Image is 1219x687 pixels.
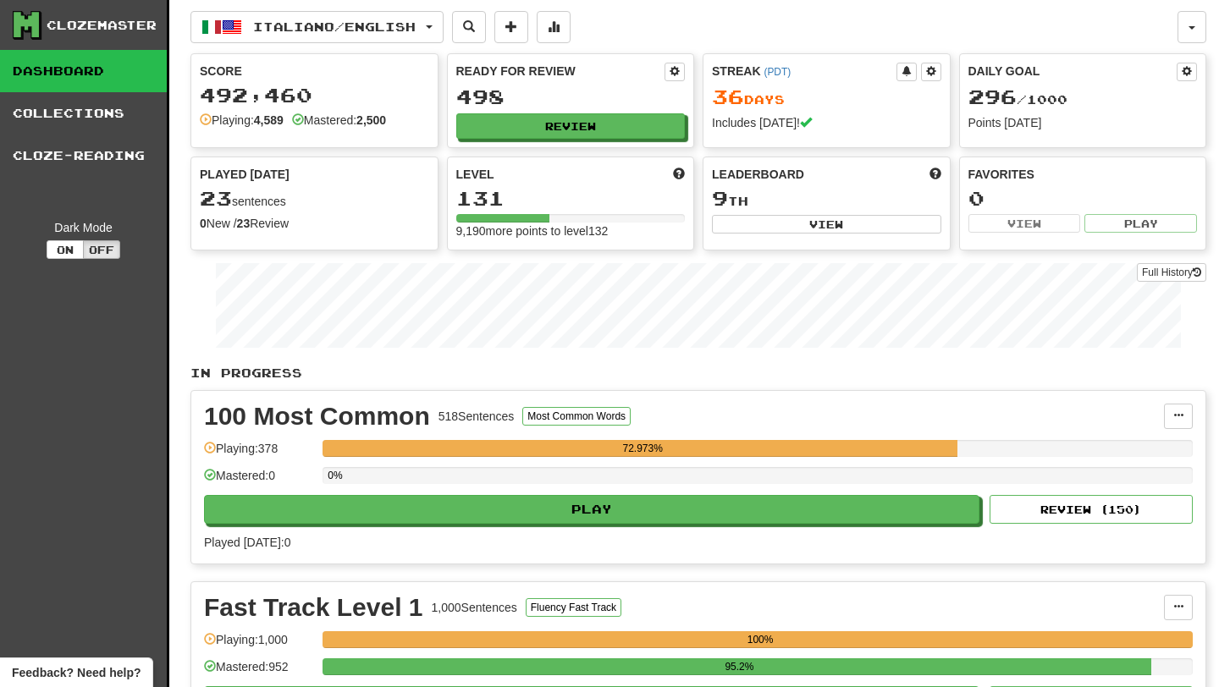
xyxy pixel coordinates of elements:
a: Full History [1137,263,1206,282]
span: This week in points, UTC [929,166,941,183]
span: Played [DATE]: 0 [204,536,290,549]
span: 36 [712,85,744,108]
span: Score more points to level up [673,166,685,183]
a: (PDT) [764,66,791,78]
button: Review [456,113,686,139]
button: Fluency Fast Track [526,598,621,617]
div: Dark Mode [13,219,154,236]
div: Points [DATE] [968,114,1198,131]
div: Includes [DATE]! [712,114,941,131]
span: Level [456,166,494,183]
div: 131 [456,188,686,209]
div: sentences [200,188,429,210]
button: View [968,214,1081,233]
strong: 0 [200,217,207,230]
span: 296 [968,85,1017,108]
div: 0 [968,188,1198,209]
div: 72.973% [328,440,957,457]
div: 492,460 [200,85,429,106]
strong: 2,500 [356,113,386,127]
button: Search sentences [452,11,486,43]
button: Play [204,495,979,524]
button: Play [1084,214,1197,233]
button: On [47,240,84,259]
button: Add sentence to collection [494,11,528,43]
div: th [712,188,941,210]
button: View [712,215,941,234]
span: Played [DATE] [200,166,290,183]
button: Off [83,240,120,259]
div: Streak [712,63,896,80]
span: / 1000 [968,92,1067,107]
div: Playing: [200,112,284,129]
div: Playing: 378 [204,440,314,468]
div: 518 Sentences [439,408,515,425]
strong: 23 [237,217,251,230]
div: 498 [456,86,686,107]
span: Open feedback widget [12,664,141,681]
span: Italiano / English [253,19,416,34]
button: Most Common Words [522,407,631,426]
button: More stats [537,11,571,43]
div: 9,190 more points to level 132 [456,223,686,239]
div: Mastered: 952 [204,658,314,686]
div: Fast Track Level 1 [204,595,423,620]
span: 23 [200,186,232,210]
div: 95.2% [328,658,1150,675]
span: Leaderboard [712,166,804,183]
strong: 4,589 [254,113,284,127]
div: 100% [328,631,1193,648]
div: Mastered: [292,112,386,129]
div: Favorites [968,166,1198,183]
button: Italiano/English [190,11,444,43]
div: New / Review [200,215,429,232]
div: Daily Goal [968,63,1178,81]
button: Review (150) [990,495,1193,524]
div: Playing: 1,000 [204,631,314,659]
div: 1,000 Sentences [432,599,517,616]
div: Day s [712,86,941,108]
p: In Progress [190,365,1206,382]
div: Ready for Review [456,63,665,80]
div: Mastered: 0 [204,467,314,495]
div: 100 Most Common [204,404,430,429]
div: Clozemaster [47,17,157,34]
div: Score [200,63,429,80]
span: 9 [712,186,728,210]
